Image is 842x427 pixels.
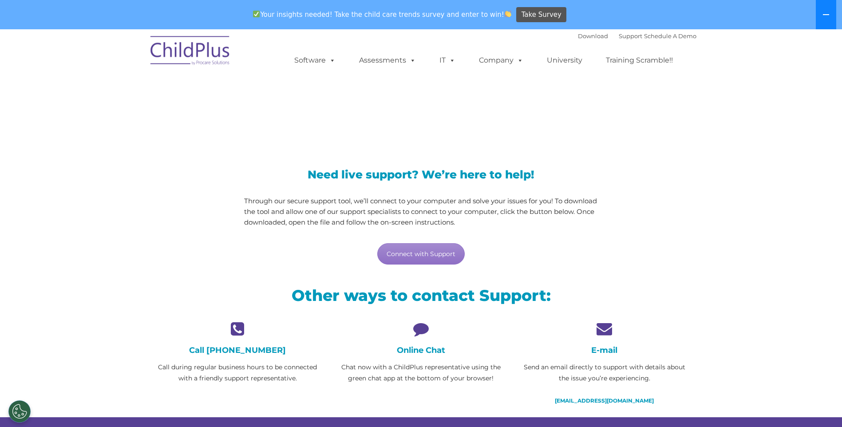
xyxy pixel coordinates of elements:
[244,169,598,180] h3: Need live support? We’re here to help!
[505,11,511,17] img: 👏
[519,362,689,384] p: Send an email directly to support with details about the issue you’re experiencing.
[555,397,654,404] a: [EMAIL_ADDRESS][DOMAIN_NAME]
[516,7,566,23] a: Take Survey
[644,32,696,40] a: Schedule A Demo
[8,400,31,423] button: Cookies Settings
[522,7,561,23] span: Take Survey
[153,345,323,355] h4: Call [PHONE_NUMBER]
[377,243,465,265] a: Connect with Support
[336,345,506,355] h4: Online Chat
[249,6,515,23] span: Your insights needed! Take the child care trends survey and enter to win!
[153,362,323,384] p: Call during regular business hours to be connected with a friendly support representative.
[519,345,689,355] h4: E-mail
[597,51,682,69] a: Training Scramble!!
[619,32,642,40] a: Support
[253,11,260,17] img: ✅
[285,51,344,69] a: Software
[336,362,506,384] p: Chat now with a ChildPlus representative using the green chat app at the bottom of your browser!
[244,196,598,228] p: Through our secure support tool, we’ll connect to your computer and solve your issues for you! To...
[146,30,235,74] img: ChildPlus by Procare Solutions
[538,51,591,69] a: University
[153,285,690,305] h2: Other ways to contact Support:
[153,93,485,120] span: LiveSupport with SplashTop
[578,32,696,40] font: |
[578,32,608,40] a: Download
[350,51,425,69] a: Assessments
[470,51,532,69] a: Company
[431,51,464,69] a: IT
